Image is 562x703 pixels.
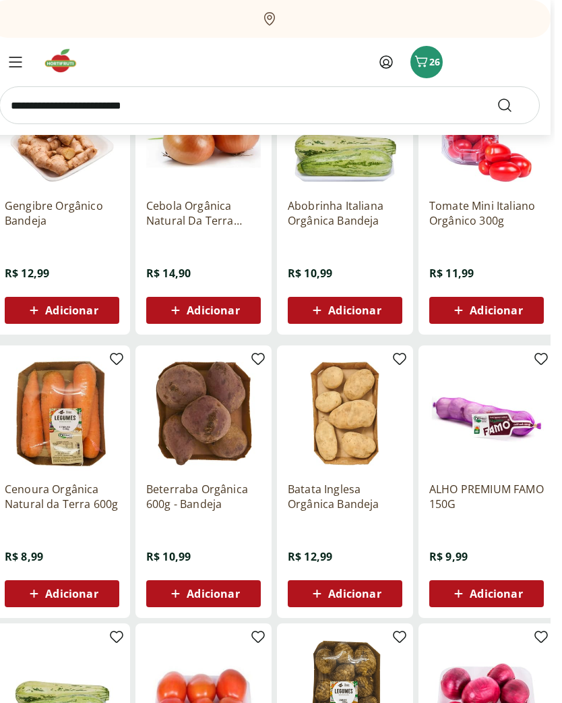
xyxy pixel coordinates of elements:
a: Beterraba Orgânica 600g - Bandeja [154,482,268,511]
span: R$ 12,99 [295,549,340,564]
span: Adicionar [477,588,530,599]
img: Hortifruti [50,47,95,74]
img: Beterraba Orgânica 600g - Bandeja [154,356,268,471]
span: R$ 14,90 [154,266,198,281]
span: R$ 8,99 [12,549,51,564]
span: Adicionar [53,305,105,316]
img: Batata Inglesa Orgânica Bandeja [295,356,410,471]
span: Adicionar [194,588,247,599]
a: Tomate Mini Italiano Orgânico 300g [437,198,551,228]
span: 26 [437,55,447,68]
span: Adicionar [336,588,388,599]
span: Adicionar [477,305,530,316]
a: Gengibre Orgânico Bandeja [12,198,127,228]
input: search [7,86,547,124]
button: Carrinho [418,46,450,78]
span: R$ 11,99 [437,266,481,281]
button: Adicionar [437,580,551,607]
button: Adicionar [12,580,127,607]
span: Adicionar [336,305,388,316]
span: R$ 10,99 [295,266,340,281]
button: Adicionar [437,297,551,324]
button: Adicionar [154,580,268,607]
button: Adicionar [12,297,127,324]
button: Adicionar [295,580,410,607]
span: Adicionar [194,305,247,316]
img: ALHO PREMIUM FAMO 150G [437,356,551,471]
img: Cenoura Orgânica Natural da Terra 600g [12,356,127,471]
a: Cebola Orgânica Natural Da Terra 600g [154,198,268,228]
a: Cenoura Orgânica Natural da Terra 600g [12,482,127,511]
span: R$ 12,99 [12,266,57,281]
button: Submit Search [504,97,536,113]
span: Adicionar [53,588,105,599]
button: Adicionar [154,297,268,324]
button: Adicionar [295,297,410,324]
a: Abobrinha Italiana Orgânica Bandeja [295,198,410,228]
button: Menu [7,46,39,78]
span: R$ 10,99 [154,549,198,564]
a: Batata Inglesa Orgânica Bandeja [295,482,410,511]
a: ALHO PREMIUM FAMO 150G [437,482,551,511]
span: R$ 9,99 [437,549,475,564]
